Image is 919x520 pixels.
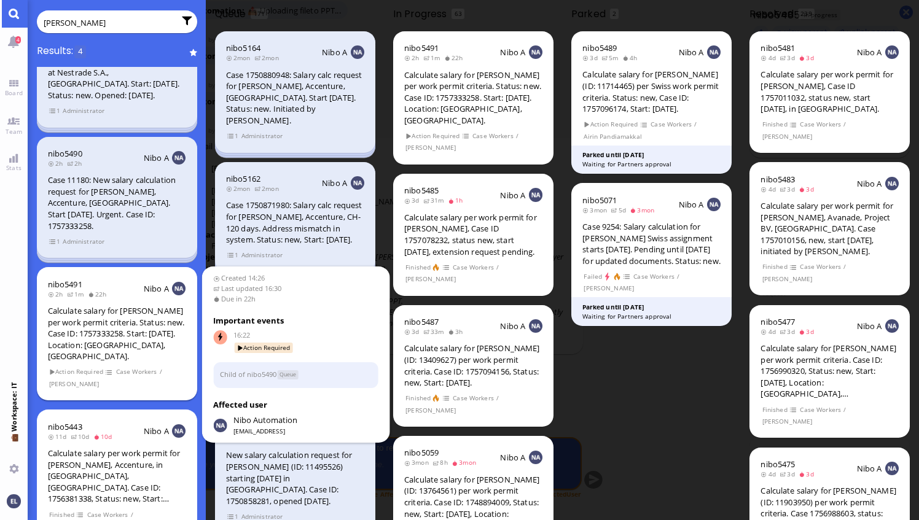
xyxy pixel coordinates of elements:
div: Parked until [DATE] [582,150,721,160]
span: 33m [423,327,448,336]
span: [PERSON_NAME] [405,274,456,284]
img: NA [172,424,186,438]
span: Nibo A [857,47,882,58]
span: 1m [423,53,444,62]
span: nibo5490 [48,148,82,159]
span: Finished [49,510,74,520]
span: / [515,131,519,141]
span: Case Workers [87,510,128,520]
span: 1m [67,290,88,298]
a: nibo5489 [582,42,617,53]
span: nibo5477 [761,316,795,327]
img: NA [172,282,186,295]
span: 2h [48,290,67,298]
span: Administrator [63,106,105,116]
span: Action Required [49,367,104,377]
span: nibo5483 [761,174,795,185]
span: 3d [404,196,423,204]
span: Failed [584,271,603,282]
div: Waiting for Partners approval [582,160,721,169]
a: nibo5481 [761,42,795,53]
span: view 1 items [227,250,239,260]
a: nibo5491 [48,279,82,290]
span: 22h [444,53,467,62]
span: 2mon [254,53,283,62]
span: 239 [800,9,811,18]
img: NA [885,462,899,475]
span: / [843,405,847,415]
span: Nibo A [144,283,169,294]
span: Case Workers [115,367,157,377]
img: Nibo Automation [213,419,227,432]
span: Queue [215,7,250,21]
span: / [694,119,698,130]
span: Case Workers [633,271,675,282]
span: 3mon [404,458,432,467]
a: nibo5443 [48,421,82,432]
span: nibo5485 [404,185,439,196]
img: NA [172,151,186,165]
span: [PERSON_NAME] [405,142,456,153]
div: Case 1756381338: Salary calc request for [PERSON_NAME] (ID: 10042010) at Nestrade S.A., [GEOGRAPH... [48,44,186,101]
span: 10d [93,432,116,441]
div: Case 1750880948: Salary calc request for [PERSON_NAME], Accenture, [GEOGRAPHIC_DATA]. Start [DATE... [226,69,364,126]
span: 5m [601,53,622,62]
span: [PERSON_NAME] [405,405,456,416]
span: 💼 Workspace: IT [9,432,18,459]
a: nibo5164 [226,42,260,53]
span: 4d [761,53,780,62]
img: NA [529,451,542,464]
span: Finished [762,262,788,272]
input: Enter query or press / to filter [44,16,174,29]
span: 171 [254,9,265,18]
span: Finished [405,262,431,273]
span: / [159,367,163,377]
img: NA [529,188,542,201]
img: NA [351,45,364,59]
span: 3d [780,53,799,62]
span: Finished [405,393,431,403]
span: [PERSON_NAME] [49,379,100,389]
span: view 1 items [49,106,61,116]
div: Case 1750871980: Salary calc request for [PERSON_NAME], Accenture, CH-120 days. Address mismatch ... [226,200,364,245]
a: nibo5491 [404,42,439,53]
a: Child of nibo5490 [220,369,276,378]
span: [PERSON_NAME] [584,283,635,293]
span: Case Workers [453,393,495,403]
span: 3d [799,185,818,193]
span: 10d [71,432,93,441]
span: Administrator [241,131,283,141]
a: nibo5059 [404,447,439,458]
span: nibo5487 [404,316,439,327]
span: Administrator [63,236,105,247]
span: Nibo A [857,320,882,332]
span: [PERSON_NAME] [762,416,813,427]
span: 4 [15,36,21,44]
span: Case Workers [800,262,842,272]
h3: Affected user [213,399,378,411]
span: 3mon [452,458,480,467]
a: nibo5071 [582,195,617,206]
span: 3h [448,327,467,336]
span: 2mon [226,184,254,193]
span: 4d [761,327,780,336]
span: Case Workers [453,262,495,273]
span: Case Workers [800,119,842,130]
span: 8h [432,458,452,467]
img: NA [351,176,364,190]
span: 3mon [582,206,611,214]
img: NA [885,177,899,190]
span: 31m [423,196,448,204]
span: nibo5475 [761,459,795,470]
span: view 1 items [49,236,61,247]
span: Case Workers [651,119,692,130]
span: Nibo A [857,178,882,189]
div: Case 9254: Salary calculation for [PERSON_NAME] Swiss assignment starts [DATE]. Pending until [DA... [582,221,721,266]
img: NA [529,45,542,59]
span: 16:22 [233,330,378,341]
div: Calculate salary per work permit for [PERSON_NAME], Avanade, Project BV, [GEOGRAPHIC_DATA]. Case ... [761,200,899,257]
span: Nibo A [500,47,525,58]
